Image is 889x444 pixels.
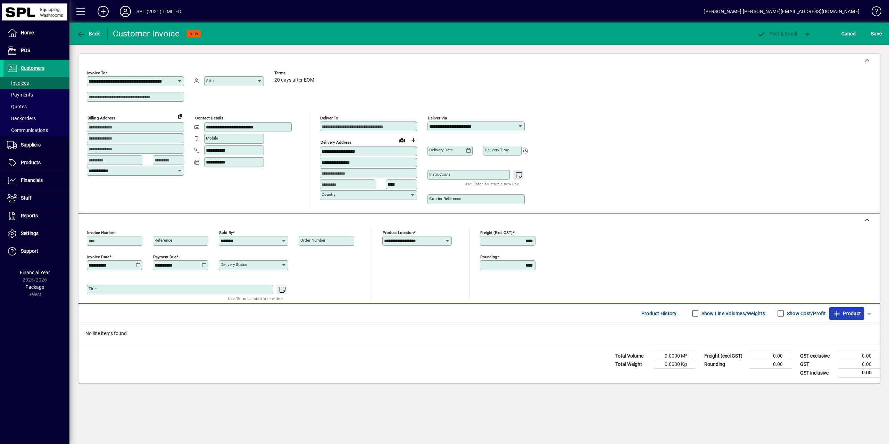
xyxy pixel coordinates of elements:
[3,154,69,171] a: Products
[3,89,69,101] a: Payments
[3,24,69,42] a: Home
[3,42,69,59] a: POS
[153,254,176,259] mat-label: Payment due
[701,360,749,369] td: Rounding
[838,369,880,377] td: 0.00
[7,116,36,121] span: Backorders
[21,248,38,254] span: Support
[480,230,513,235] mat-label: Freight (excl GST)
[704,6,859,17] div: [PERSON_NAME] [PERSON_NAME][EMAIL_ADDRESS][DOMAIN_NAME]
[3,112,69,124] a: Backorders
[757,31,797,36] span: ost & Email
[7,127,48,133] span: Communications
[274,77,314,83] span: 20 days after EOM
[841,28,857,39] span: Cancel
[428,116,447,120] mat-label: Deliver via
[383,230,414,235] mat-label: Product location
[89,286,97,291] mat-label: Title
[322,192,335,197] mat-label: Country
[228,294,283,302] mat-hint: Use 'Enter' to start a new line
[840,27,858,40] button: Cancel
[465,180,519,188] mat-hint: Use 'Enter' to start a new line
[69,27,108,40] app-page-header-button: Back
[219,230,233,235] mat-label: Sold by
[320,116,338,120] mat-label: Deliver To
[701,352,749,360] td: Freight (excl GST)
[700,310,765,317] label: Show Line Volumes/Weights
[480,254,497,259] mat-label: Rounding
[769,31,772,36] span: P
[749,352,791,360] td: 0.00
[3,172,69,189] a: Financials
[871,31,874,36] span: S
[429,148,453,152] mat-label: Delivery date
[75,27,102,40] button: Back
[20,270,50,275] span: Financial Year
[21,65,44,71] span: Customers
[21,30,34,35] span: Home
[136,6,181,17] div: SPL (2021) LIMITED
[749,360,791,369] td: 0.00
[190,32,198,36] span: NEW
[3,225,69,242] a: Settings
[3,243,69,260] a: Support
[429,196,461,201] mat-label: Courier Reference
[654,352,695,360] td: 0.0000 M³
[87,254,109,259] mat-label: Invoice date
[206,78,214,83] mat-label: Attn
[838,360,880,369] td: 0.00
[21,195,32,201] span: Staff
[221,262,247,267] mat-label: Delivery status
[612,352,654,360] td: Total Volume
[612,360,654,369] td: Total Weight
[797,360,838,369] td: GST
[3,124,69,136] a: Communications
[797,352,838,360] td: GST exclusive
[21,160,41,165] span: Products
[871,28,882,39] span: ave
[77,31,100,36] span: Back
[206,136,218,141] mat-label: Mobile
[654,360,695,369] td: 0.0000 Kg
[3,190,69,207] a: Staff
[7,104,27,109] span: Quotes
[21,142,41,148] span: Suppliers
[786,310,826,317] label: Show Cost/Profit
[21,213,38,218] span: Reports
[829,307,864,320] button: Product
[838,352,880,360] td: 0.00
[114,5,136,18] button: Profile
[754,27,801,40] button: Post & Email
[25,284,44,290] span: Package
[21,177,43,183] span: Financials
[429,172,450,177] mat-label: Instructions
[155,238,172,243] mat-label: Reference
[274,71,316,75] span: Terms
[7,80,29,86] span: Invoices
[300,238,325,243] mat-label: Order number
[87,230,115,235] mat-label: Invoice number
[21,231,39,236] span: Settings
[641,308,677,319] span: Product History
[869,27,883,40] button: Save
[21,48,30,53] span: POS
[78,323,880,344] div: No line items found
[397,134,408,145] a: View on map
[639,307,680,320] button: Product History
[113,28,180,39] div: Customer Invoice
[87,70,106,75] mat-label: Invoice To
[3,77,69,89] a: Invoices
[92,5,114,18] button: Add
[485,148,509,152] mat-label: Delivery time
[797,369,838,377] td: GST inclusive
[833,308,861,319] span: Product
[3,207,69,225] a: Reports
[408,135,419,146] button: Choose address
[866,1,880,24] a: Knowledge Base
[7,92,33,98] span: Payments
[3,101,69,112] a: Quotes
[3,136,69,154] a: Suppliers
[175,110,186,122] button: Copy to Delivery address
